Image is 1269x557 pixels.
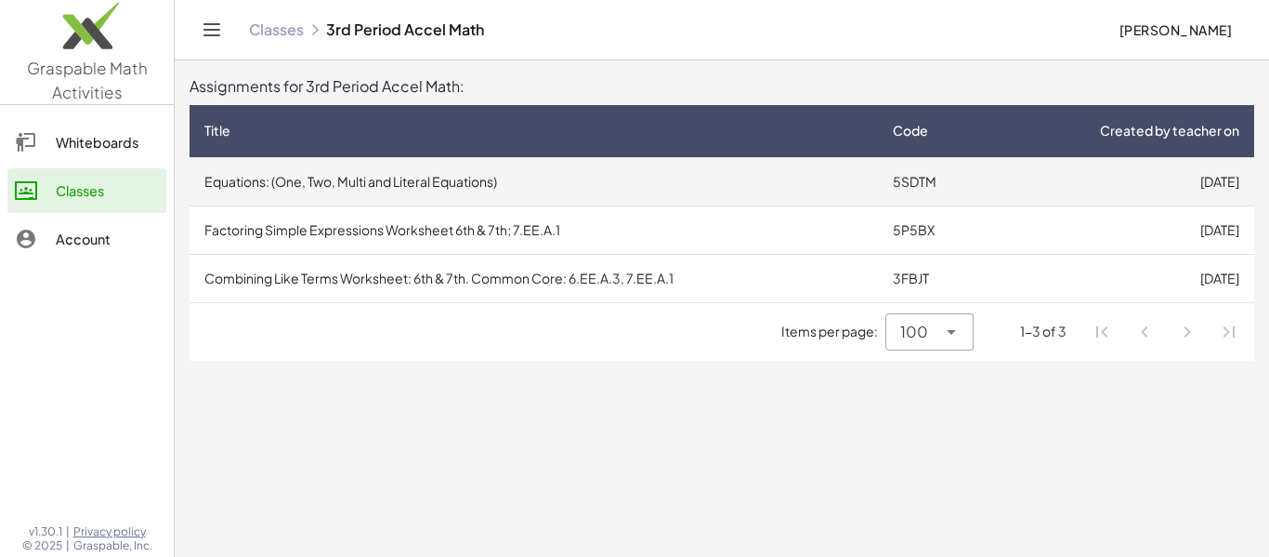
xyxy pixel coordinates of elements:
[190,157,878,206] td: Equations: (One, Two, Multi and Literal Equations)
[197,15,227,45] button: Toggle navigation
[1119,21,1232,38] span: [PERSON_NAME]
[1104,13,1247,46] button: [PERSON_NAME]
[56,228,159,250] div: Account
[190,75,1254,98] div: Assignments for 3rd Period Accel Math:
[22,538,62,553] span: © 2025
[1020,322,1066,341] div: 1-3 of 3
[994,206,1254,254] td: [DATE]
[56,131,159,153] div: Whiteboards
[66,538,70,553] span: |
[7,217,166,261] a: Account
[249,20,304,39] a: Classes
[900,321,928,343] span: 100
[204,121,230,140] span: Title
[190,254,878,302] td: Combining Like Terms Worksheet: 6th & 7th. Common Core: 6.EE.A.3, 7.EE.A.1
[190,206,878,254] td: Factoring Simple Expressions Worksheet 6th & 7th; 7.EE.A.1
[1100,121,1239,140] span: Created by teacher on
[994,254,1254,302] td: [DATE]
[878,254,994,302] td: 3FBJT
[878,157,994,206] td: 5SDTM
[7,168,166,213] a: Classes
[994,157,1254,206] td: [DATE]
[878,206,994,254] td: 5P5BX
[73,538,152,553] span: Graspable, Inc.
[27,58,148,102] span: Graspable Math Activities
[66,524,70,539] span: |
[893,121,928,140] span: Code
[7,120,166,165] a: Whiteboards
[29,524,62,539] span: v1.30.1
[56,179,159,202] div: Classes
[781,322,885,341] span: Items per page:
[73,524,152,539] a: Privacy policy
[1081,311,1250,353] nav: Pagination Navigation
